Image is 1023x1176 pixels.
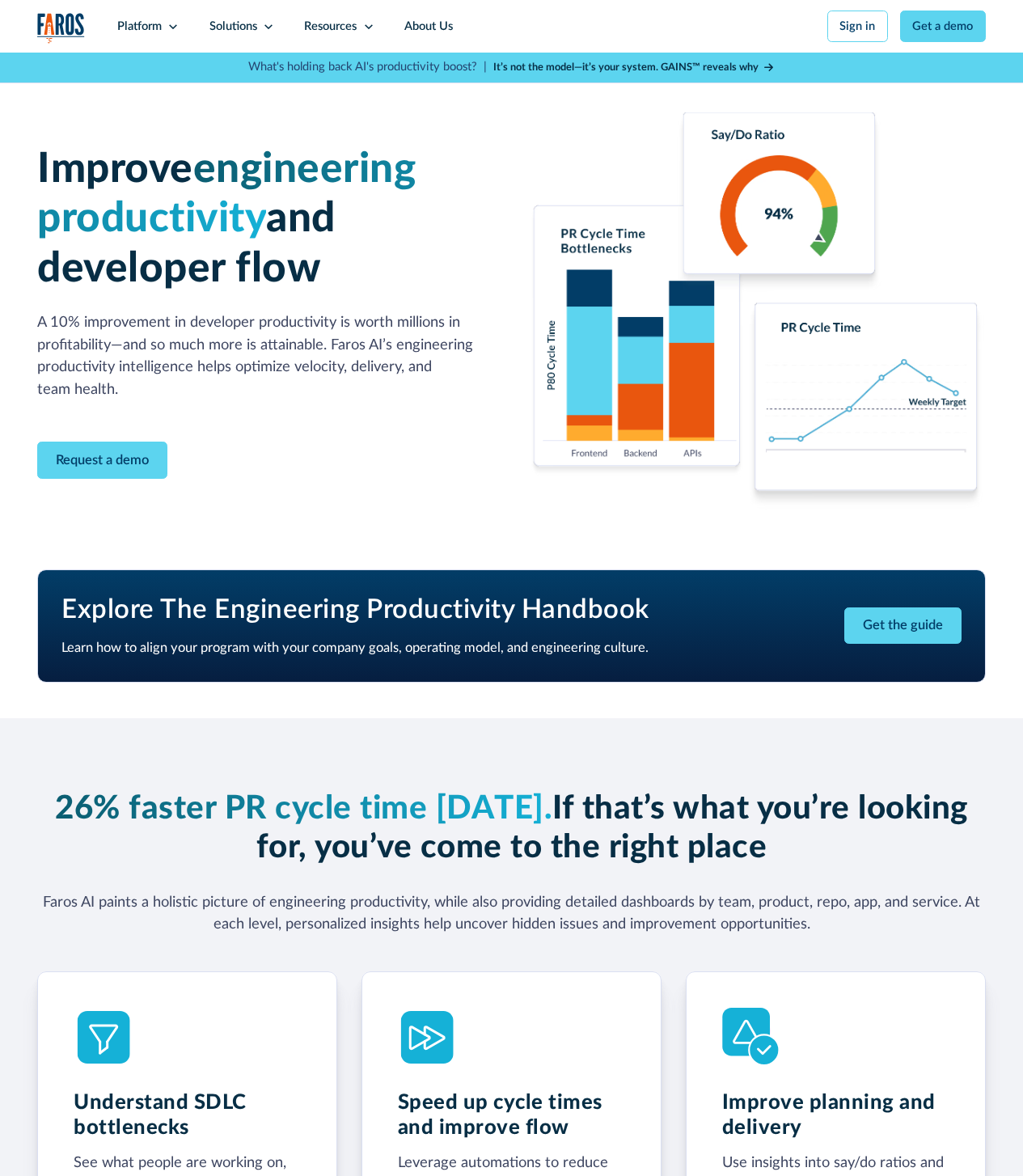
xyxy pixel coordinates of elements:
[61,638,773,658] p: Learn how to align your program with your company goals, operating model, and engineering culture.
[844,607,962,644] a: Get the guide
[61,594,773,626] h2: Explore The Engineering Productivity Handbook
[37,145,493,294] h1: Improve and developer flow
[37,442,167,478] a: Contact Modal
[37,311,493,400] p: A 10% improvement in developer productivity is worth millions in profitability—and so much more i...
[55,793,552,825] span: 26% faster PR cycle time [DATE].
[827,11,888,42] a: Sign in
[900,11,986,42] a: Get a demo
[37,13,85,44] img: Logo of the analytics and reporting company Faros.
[117,18,162,36] div: Platform
[37,149,416,240] span: engineering productivity
[37,789,986,868] h3: If that’s what you’re looking for, you’ve come to the right place
[248,58,487,76] p: What's holding back AI's productivity boost? |
[398,1090,625,1140] h3: Speed up cycle times and improve flow
[493,62,759,72] strong: It’s not the model—it’s your system. GAINS™ reveals why
[493,60,775,75] a: It’s not the model—it’s your system. GAINS™ reveals why
[37,13,85,44] a: home
[209,18,257,36] div: Solutions
[37,891,986,936] p: Faros AI paints a holistic picture of engineering productivity, while also providing detailed das...
[304,18,357,36] div: Resources
[74,1090,301,1140] h3: Understand SDLC bottlenecks
[722,1090,949,1140] h3: Improve planning and delivery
